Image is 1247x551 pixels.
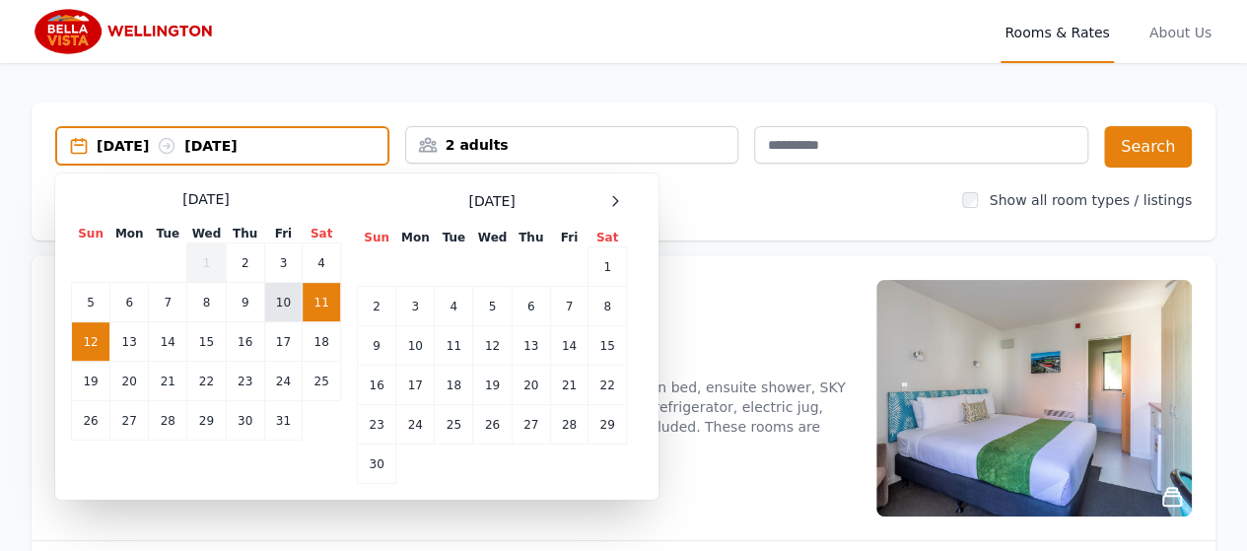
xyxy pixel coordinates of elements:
[226,283,264,322] td: 9
[72,283,110,322] td: 5
[72,225,110,243] th: Sun
[550,366,588,405] td: 21
[303,225,341,243] th: Sat
[358,229,396,247] th: Sun
[396,287,435,326] td: 3
[264,362,302,401] td: 24
[149,283,187,322] td: 7
[512,405,550,445] td: 27
[589,366,627,405] td: 22
[149,225,187,243] th: Tue
[264,401,302,441] td: 31
[264,322,302,362] td: 17
[435,287,473,326] td: 4
[187,362,226,401] td: 22
[149,362,187,401] td: 21
[589,405,627,445] td: 29
[110,362,149,401] td: 20
[512,366,550,405] td: 20
[550,326,588,366] td: 14
[396,326,435,366] td: 10
[226,362,264,401] td: 23
[396,366,435,405] td: 17
[435,229,473,247] th: Tue
[589,287,627,326] td: 8
[187,322,226,362] td: 15
[110,322,149,362] td: 13
[226,225,264,243] th: Thu
[589,229,627,247] th: Sat
[182,189,229,209] span: [DATE]
[589,247,627,287] td: 1
[264,225,302,243] th: Fri
[435,405,473,445] td: 25
[303,322,341,362] td: 18
[187,283,226,322] td: 8
[358,366,396,405] td: 16
[149,322,187,362] td: 14
[512,287,550,326] td: 6
[512,326,550,366] td: 13
[435,326,473,366] td: 11
[264,283,302,322] td: 10
[187,225,226,243] th: Wed
[97,136,387,156] div: [DATE] [DATE]
[226,322,264,362] td: 16
[32,8,222,55] img: Bella Vista Wellington
[110,401,149,441] td: 27
[589,326,627,366] td: 15
[303,243,341,283] td: 4
[264,243,302,283] td: 3
[396,405,435,445] td: 24
[1104,126,1192,168] button: Search
[990,192,1192,208] label: Show all room types / listings
[550,229,588,247] th: Fri
[512,229,550,247] th: Thu
[303,283,341,322] td: 11
[72,362,110,401] td: 19
[358,405,396,445] td: 23
[358,326,396,366] td: 9
[550,287,588,326] td: 7
[187,401,226,441] td: 29
[187,243,226,283] td: 1
[473,366,512,405] td: 19
[72,401,110,441] td: 26
[550,405,588,445] td: 28
[473,287,512,326] td: 5
[303,362,341,401] td: 25
[473,229,512,247] th: Wed
[358,445,396,484] td: 30
[72,322,110,362] td: 12
[358,287,396,326] td: 2
[110,225,149,243] th: Mon
[110,283,149,322] td: 6
[468,191,515,211] span: [DATE]
[473,326,512,366] td: 12
[226,401,264,441] td: 30
[396,229,435,247] th: Mon
[435,366,473,405] td: 18
[149,401,187,441] td: 28
[226,243,264,283] td: 2
[406,135,738,155] div: 2 adults
[473,405,512,445] td: 26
